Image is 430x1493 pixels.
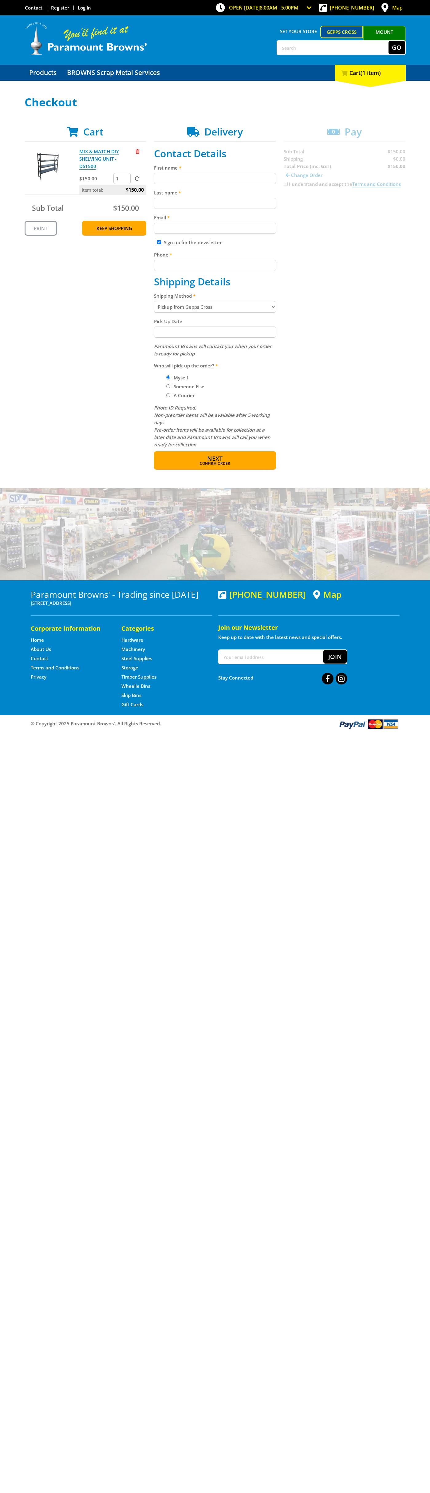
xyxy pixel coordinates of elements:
h3: Paramount Browns' - Trading since [DATE] [31,590,212,599]
label: Pick Up Date [154,318,276,325]
label: Phone [154,251,276,258]
span: OPEN [DATE] [229,4,298,11]
span: Cart [83,125,104,138]
span: Sub Total [32,203,64,213]
span: Set your store [277,26,321,37]
a: Go to the Storage page [121,664,138,671]
a: Go to the registration page [51,5,69,11]
label: Shipping Method [154,292,276,300]
input: Please enter your last name. [154,198,276,209]
h1: Checkout [25,96,406,108]
button: Go [389,41,405,54]
select: Please select a shipping method. [154,301,276,313]
a: Gepps Cross [320,26,363,38]
button: Join [323,650,347,664]
input: Please select who will pick up the order. [166,393,170,397]
input: Please enter your first name. [154,173,276,184]
a: Go to the About Us page [31,646,51,652]
label: First name [154,164,276,171]
input: Please enter your telephone number. [154,260,276,271]
p: $150.00 [79,175,112,182]
img: MIX & MATCH DIY SHELVING UNIT - DS1500 [30,148,67,185]
input: Please select who will pick up the order. [166,384,170,388]
input: Please enter your email address. [154,223,276,234]
h5: Join our Newsletter [218,623,400,632]
label: A Courier [172,390,197,401]
label: Email [154,214,276,221]
a: Go to the Contact page [31,655,48,662]
div: ® Copyright 2025 Paramount Browns'. All Rights Reserved. [25,718,406,730]
p: Item total: [79,185,146,194]
input: Your email address [219,650,323,664]
a: MIX & MATCH DIY SHELVING UNIT - DS1500 [79,148,119,170]
a: Go to the Machinery page [121,646,145,652]
input: Please select who will pick up the order. [166,375,170,379]
span: 8:00am - 5:00pm [260,4,298,11]
input: Search [277,41,389,54]
a: Go to the BROWNS Scrap Metal Services page [62,65,164,81]
label: Last name [154,189,276,196]
img: Paramount Browns' [25,22,148,56]
img: PayPal, Mastercard, Visa accepted [338,718,400,730]
a: Remove from cart [136,148,140,155]
span: Delivery [204,125,243,138]
label: Sign up for the newsletter [164,239,222,245]
label: Who will pick up the order? [154,362,276,369]
h5: Categories [121,624,200,633]
a: Go to the Timber Supplies page [121,674,156,680]
a: Go to the Contact page [25,5,42,11]
div: Stay Connected [218,670,347,685]
p: [STREET_ADDRESS] [31,599,212,607]
p: Keep up to date with the latest news and special offers. [218,633,400,641]
h2: Contact Details [154,148,276,159]
a: Go to the Hardware page [121,637,143,643]
em: Paramount Browns will contact you when your order is ready for pickup [154,343,271,357]
span: Next [207,454,223,463]
a: View a map of Gepps Cross location [313,590,341,600]
span: $150.00 [113,203,139,213]
span: Confirm order [167,462,263,465]
button: Next Confirm order [154,451,276,470]
a: Print [25,221,57,236]
a: Mount [PERSON_NAME] [363,26,406,49]
a: Go to the Steel Supplies page [121,655,152,662]
span: $150.00 [126,185,144,194]
a: Go to the Skip Bins page [121,692,141,699]
h2: Shipping Details [154,276,276,288]
h5: Corporate Information [31,624,109,633]
a: Go to the Home page [31,637,44,643]
a: Go to the Gift Cards page [121,701,143,708]
a: Go to the Terms and Conditions page [31,664,79,671]
a: Go to the Wheelie Bins page [121,683,150,689]
input: Please select a pick up date. [154,327,276,338]
span: (1 item) [361,69,381,76]
a: Go to the Products page [25,65,61,81]
div: [PHONE_NUMBER] [218,590,306,599]
label: Someone Else [172,381,207,392]
a: Log in [78,5,91,11]
em: Photo ID Required. Non-preorder items will be available after 5 working days Pre-order items will... [154,405,270,448]
label: Myself [172,372,190,383]
a: Keep Shopping [82,221,146,236]
a: Go to the Privacy page [31,674,46,680]
div: Cart [335,65,406,81]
